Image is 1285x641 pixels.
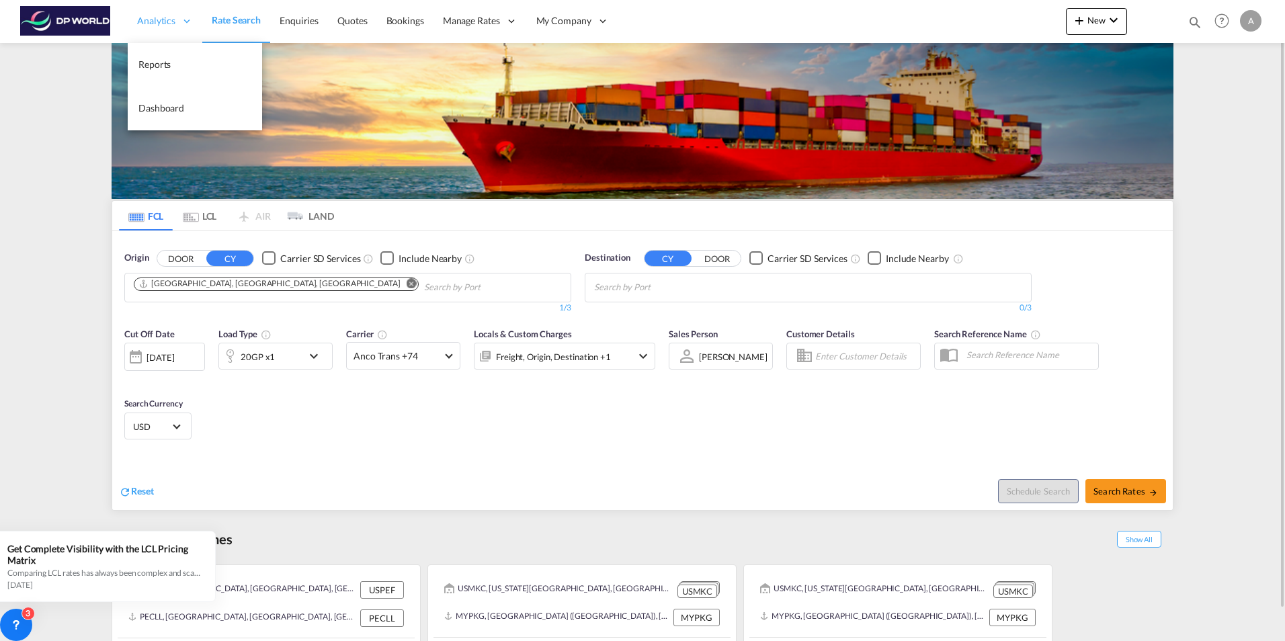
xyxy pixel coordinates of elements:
[1210,9,1233,32] span: Help
[20,6,111,36] img: c08ca190194411f088ed0f3ba295208c.png
[262,251,360,265] md-checkbox: Checkbox No Ink
[536,14,591,28] span: My Company
[998,479,1079,503] button: Note: By default Schedule search will only considerorigin ports, destination ports and cut off da...
[592,273,727,298] md-chips-wrap: Chips container with autocompletion. Enter the text area, type text to search, and then use the u...
[496,347,611,366] div: Freight Origin Destination Factory Stuffing
[354,349,441,363] span: Anco Trans +74
[886,252,949,265] div: Include Nearby
[1188,15,1202,30] md-icon: icon-magnify
[128,581,357,599] div: USPEF, Port Everglades, FL, United States, North America, Americas
[147,351,174,364] div: [DATE]
[585,302,1032,314] div: 0/3
[133,421,171,433] span: USD
[443,14,500,28] span: Manage Rates
[131,485,154,497] span: Reset
[645,251,692,266] button: CY
[1071,15,1122,26] span: New
[124,370,134,388] md-datepicker: Select
[444,609,670,626] div: MYPKG, Port Klang (Pelabuhan Klang), Malaysia, South East Asia, Asia Pacific
[673,609,720,626] div: MYPKG
[398,278,418,292] button: Remove
[212,14,261,26] span: Rate Search
[1149,488,1158,497] md-icon: icon-arrow-right
[124,302,571,314] div: 1/3
[377,329,388,340] md-icon: The selected Trucker/Carrierwill be displayed in the rate results If the rates are from another f...
[474,343,655,370] div: Freight Origin Destination Factory Stuffingicon-chevron-down
[337,15,367,26] span: Quotes
[1030,329,1041,340] md-icon: Your search will be saved by the below given name
[1085,479,1166,503] button: Search Ratesicon-arrow-right
[306,348,329,364] md-icon: icon-chevron-down
[1240,10,1261,32] div: A
[261,329,272,340] md-icon: icon-information-outline
[218,343,333,370] div: 20GP x1icon-chevron-down
[424,277,552,298] input: Chips input.
[218,329,272,339] span: Load Type
[380,251,462,265] md-checkbox: Checkbox No Ink
[206,251,253,266] button: CY
[112,231,1173,510] div: OriginDOOR CY Checkbox No InkUnchecked: Search for CY (Container Yard) services for all selected ...
[138,102,184,114] span: Dashboard
[1106,12,1122,28] md-icon: icon-chevron-down
[934,329,1041,339] span: Search Reference Name
[1117,531,1161,548] span: Show All
[585,251,630,265] span: Destination
[280,201,334,230] md-tab-item: LAND
[128,609,357,627] div: PECLL, Callao, Peru, South America, Americas
[953,253,964,264] md-icon: Unchecked: Ignores neighbouring ports when fetching rates.Checked : Includes neighbouring ports w...
[138,278,401,290] div: Norfolk, VA, USORF
[768,252,847,265] div: Carrier SD Services
[1066,8,1127,35] button: icon-plus 400-fgNewicon-chevron-down
[119,486,131,498] md-icon: icon-refresh
[850,253,861,264] md-icon: Unchecked: Search for CY (Container Yard) services for all selected carriers.Checked : Search for...
[760,581,990,598] div: USMKC, Kansas City, MO, United States, North America, Americas
[112,43,1173,199] img: LCL+%26+FCL+BACKGROUND.png
[132,417,184,436] md-select: Select Currency: $ USDUnited States Dollar
[280,252,360,265] div: Carrier SD Services
[594,277,722,298] input: Chips input.
[474,329,572,339] span: Locals & Custom Charges
[669,329,718,339] span: Sales Person
[119,201,173,230] md-tab-item: FCL
[464,253,475,264] md-icon: Unchecked: Ignores neighbouring ports when fetching rates.Checked : Includes neighbouring ports w...
[993,585,1033,599] div: USMKC
[124,329,175,339] span: Cut Off Date
[1093,486,1158,497] span: Search Rates
[386,15,424,26] span: Bookings
[138,58,171,70] span: Reports
[760,609,986,626] div: MYPKG, Port Klang (Pelabuhan Klang), Malaysia, South East Asia, Asia Pacific
[1071,12,1087,28] md-icon: icon-plus 400-fg
[399,252,462,265] div: Include Nearby
[694,251,741,266] button: DOOR
[124,398,183,409] span: Search Currency
[346,329,388,339] span: Carrier
[989,609,1036,626] div: MYPKG
[698,347,769,366] md-select: Sales Person: Ana Alas
[1210,9,1240,34] div: Help
[363,253,374,264] md-icon: Unchecked: Search for CY (Container Yard) services for all selected carriers.Checked : Search for...
[138,278,403,290] div: Press delete to remove this chip.
[128,87,262,130] a: Dashboard
[124,343,205,371] div: [DATE]
[280,15,319,26] span: Enquiries
[137,14,175,28] span: Analytics
[241,347,275,366] div: 20GP x1
[960,345,1098,365] input: Search Reference Name
[699,351,768,362] div: [PERSON_NAME]
[119,201,334,230] md-pagination-wrapper: Use the left and right arrow keys to navigate between tabs
[132,273,557,298] md-chips-wrap: Chips container. Use arrow keys to select chips.
[360,581,404,599] div: USPEF
[157,251,204,266] button: DOOR
[124,251,149,265] span: Origin
[360,609,404,627] div: PECLL
[112,524,238,554] div: Recent Searches
[786,329,854,339] span: Customer Details
[173,201,226,230] md-tab-item: LCL
[119,484,154,499] div: icon-refreshReset
[868,251,949,265] md-checkbox: Checkbox No Ink
[815,346,916,366] input: Enter Customer Details
[677,585,717,599] div: USMKC
[635,348,651,364] md-icon: icon-chevron-down
[444,581,674,598] div: USMKC, Kansas City, MO, United States, North America, Americas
